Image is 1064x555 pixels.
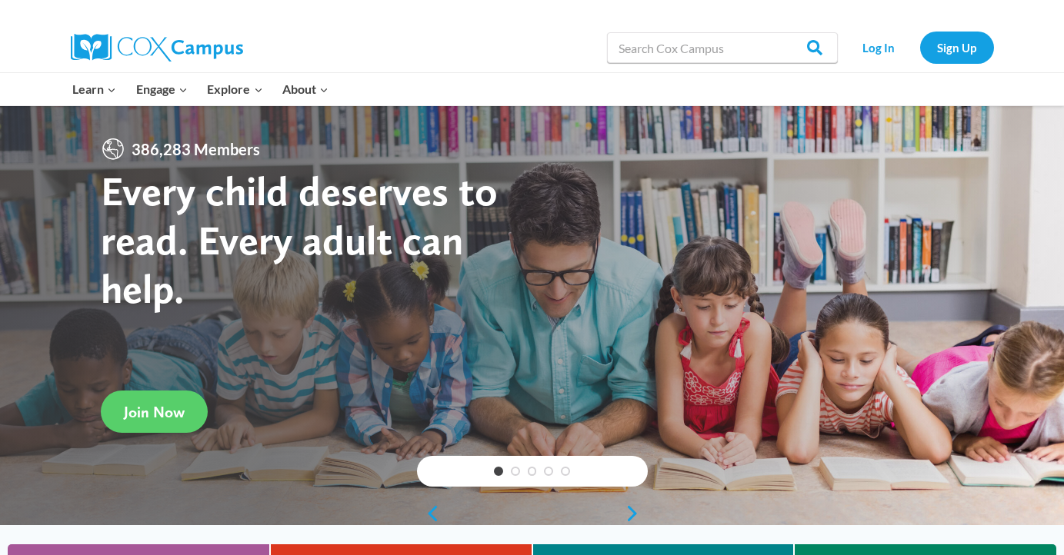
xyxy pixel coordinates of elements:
div: content slider buttons [417,498,648,529]
span: Join Now [124,403,185,421]
a: 2 [511,467,520,476]
a: next [625,504,648,523]
span: Engage [136,79,188,99]
nav: Secondary Navigation [846,32,994,63]
span: Explore [207,79,262,99]
a: previous [417,504,440,523]
a: Join Now [101,390,208,433]
a: Sign Up [920,32,994,63]
span: Learn [72,79,116,99]
a: 1 [494,467,503,476]
input: Search Cox Campus [607,32,838,63]
a: 5 [561,467,570,476]
a: 4 [544,467,553,476]
nav: Primary Navigation [63,73,339,105]
a: 3 [528,467,537,476]
span: About [282,79,329,99]
a: Log In [846,32,912,63]
span: 386,283 Members [125,137,266,161]
strong: Every child deserves to read. Every adult can help. [101,166,498,313]
img: Cox Campus [71,34,243,61]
